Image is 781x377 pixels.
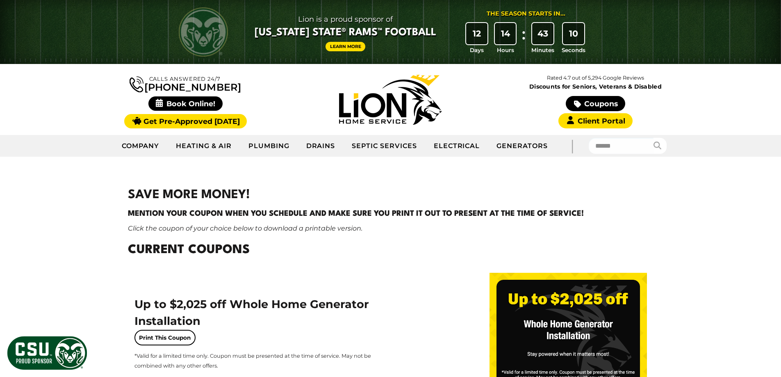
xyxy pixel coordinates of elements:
[556,135,589,157] div: |
[495,23,516,44] div: 14
[426,136,489,156] a: Electrical
[134,353,371,369] span: *Valid for a limited time only. Coupon must be presented at the time of service. May not be combi...
[130,75,241,92] a: [PHONE_NUMBER]
[558,113,632,128] a: Client Portal
[497,46,514,54] span: Hours
[493,73,698,82] p: Rated 4.7 out of 5,294 Google Reviews
[128,224,362,232] em: Click the coupon of your choice below to download a printable version.
[168,136,240,156] a: Heating & Air
[255,26,436,40] span: [US_STATE] State® Rams™ Football
[562,46,585,54] span: Seconds
[255,13,436,26] span: Lion is a proud sponsor of
[298,136,344,156] a: Drains
[148,96,223,111] span: Book Online!
[532,23,553,44] div: 43
[339,75,442,125] img: Lion Home Service
[179,7,228,57] img: CSU Rams logo
[134,330,196,345] a: Print This Coupon
[134,297,369,328] span: Up to $2,025 off Whole Home Generator Installation
[531,46,554,54] span: Minutes
[124,114,247,128] a: Get Pre-Approved [DATE]
[566,96,625,111] a: Coupons
[128,241,653,260] h2: Current Coupons
[470,46,484,54] span: Days
[6,335,88,371] img: CSU Sponsor Badge
[326,42,366,51] a: Learn More
[488,136,556,156] a: Generators
[128,189,250,201] strong: SAVE MORE MONEY!
[128,208,653,219] h4: Mention your coupon when you schedule and make sure you print it out to present at the time of se...
[519,23,528,55] div: :
[495,84,697,89] span: Discounts for Seniors, Veterans & Disabled
[563,23,584,44] div: 10
[487,9,565,18] div: The Season Starts in...
[240,136,298,156] a: Plumbing
[114,136,168,156] a: Company
[466,23,487,44] div: 12
[344,136,425,156] a: Septic Services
